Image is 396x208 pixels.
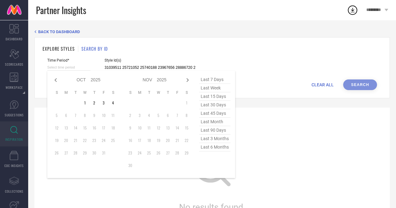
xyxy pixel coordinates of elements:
[99,111,108,120] td: Fri Oct 10 2025
[126,148,135,158] td: Sun Nov 23 2025
[61,148,71,158] td: Mon Oct 27 2025
[135,90,144,95] th: Monday
[126,90,135,95] th: Sunday
[154,123,163,133] td: Wed Nov 12 2025
[80,111,90,120] td: Wed Oct 08 2025
[90,90,99,95] th: Thursday
[6,37,23,41] span: DASHBOARD
[105,64,195,71] input: Enter comma separated style ids e.g. 12345, 67890
[71,111,80,120] td: Tue Oct 07 2025
[47,64,90,71] input: Select time period
[90,148,99,158] td: Thu Oct 30 2025
[108,123,118,133] td: Sat Oct 18 2025
[182,111,191,120] td: Sat Nov 08 2025
[154,136,163,145] td: Wed Nov 19 2025
[5,62,23,67] span: SCORECARDS
[126,123,135,133] td: Sun Nov 09 2025
[163,111,172,120] td: Thu Nov 06 2025
[144,123,154,133] td: Tue Nov 11 2025
[81,45,108,52] h1: SEARCH BY ID
[108,111,118,120] td: Sat Oct 11 2025
[80,136,90,145] td: Wed Oct 22 2025
[34,29,390,34] div: Back TO Dashboard
[36,4,86,17] span: Partner Insights
[5,189,23,194] span: COLLECTIONS
[172,90,182,95] th: Friday
[61,90,71,95] th: Monday
[144,148,154,158] td: Tue Nov 25 2025
[154,111,163,120] td: Wed Nov 05 2025
[108,90,118,95] th: Saturday
[52,76,59,84] div: Previous month
[99,90,108,95] th: Friday
[108,136,118,145] td: Sat Oct 25 2025
[108,98,118,108] td: Sat Oct 04 2025
[52,90,61,95] th: Sunday
[5,113,24,117] span: SUGGESTIONS
[90,136,99,145] td: Thu Oct 23 2025
[311,82,334,87] span: CLEAR ALL
[80,123,90,133] td: Wed Oct 15 2025
[43,45,75,52] h1: EXPLORE STYLES
[99,123,108,133] td: Fri Oct 17 2025
[182,98,191,108] td: Sat Nov 01 2025
[144,111,154,120] td: Tue Nov 04 2025
[80,90,90,95] th: Wednesday
[126,111,135,120] td: Sun Nov 02 2025
[52,136,61,145] td: Sun Oct 19 2025
[105,58,195,63] span: Style Id(s)
[199,84,230,92] span: last week
[163,136,172,145] td: Thu Nov 20 2025
[99,148,108,158] td: Fri Oct 31 2025
[199,92,230,101] span: last 15 days
[52,123,61,133] td: Sun Oct 12 2025
[172,111,182,120] td: Fri Nov 07 2025
[182,136,191,145] td: Sat Nov 22 2025
[126,136,135,145] td: Sun Nov 16 2025
[154,90,163,95] th: Wednesday
[126,161,135,170] td: Sun Nov 30 2025
[99,136,108,145] td: Fri Oct 24 2025
[52,111,61,120] td: Sun Oct 05 2025
[154,148,163,158] td: Wed Nov 26 2025
[135,111,144,120] td: Mon Nov 03 2025
[71,136,80,145] td: Tue Oct 21 2025
[163,148,172,158] td: Thu Nov 27 2025
[5,137,23,142] span: INSPIRATION
[199,134,230,143] span: last 3 months
[182,123,191,133] td: Sat Nov 15 2025
[172,136,182,145] td: Fri Nov 21 2025
[61,123,71,133] td: Mon Oct 13 2025
[90,98,99,108] td: Thu Oct 02 2025
[199,126,230,134] span: last 90 days
[135,148,144,158] td: Mon Nov 24 2025
[135,123,144,133] td: Mon Nov 10 2025
[347,4,358,16] div: Open download list
[80,98,90,108] td: Wed Oct 01 2025
[182,90,191,95] th: Saturday
[61,111,71,120] td: Mon Oct 06 2025
[163,90,172,95] th: Thursday
[144,136,154,145] td: Tue Nov 18 2025
[90,111,99,120] td: Thu Oct 09 2025
[163,123,172,133] td: Thu Nov 13 2025
[80,148,90,158] td: Wed Oct 29 2025
[4,163,24,168] span: CDC INSIGHTS
[47,58,90,63] span: Time Period*
[99,98,108,108] td: Fri Oct 03 2025
[184,76,191,84] div: Next month
[144,90,154,95] th: Tuesday
[52,148,61,158] td: Sun Oct 26 2025
[90,123,99,133] td: Thu Oct 16 2025
[199,118,230,126] span: last month
[199,75,230,84] span: last 7 days
[135,136,144,145] td: Mon Nov 17 2025
[71,148,80,158] td: Tue Oct 28 2025
[38,29,80,34] span: BACK TO DASHBOARD
[6,85,23,90] span: WORKSPACE
[172,148,182,158] td: Fri Nov 28 2025
[71,123,80,133] td: Tue Oct 14 2025
[182,148,191,158] td: Sat Nov 29 2025
[199,109,230,118] span: last 45 days
[172,123,182,133] td: Fri Nov 14 2025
